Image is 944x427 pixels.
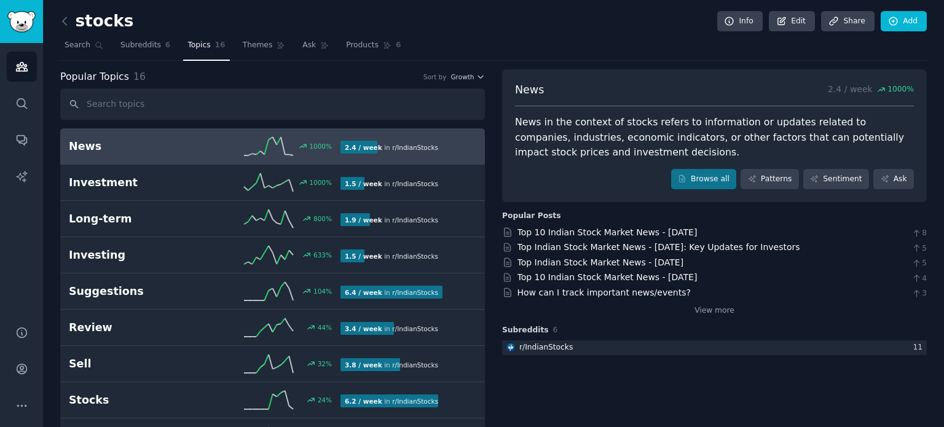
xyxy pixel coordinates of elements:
[517,257,684,267] a: Top Indian Stock Market News - [DATE]
[392,180,438,187] span: r/ IndianStocks
[340,286,442,299] div: in
[120,40,161,51] span: Subreddits
[60,88,485,120] input: Search topics
[450,72,474,81] span: Growth
[313,214,332,223] div: 800 %
[803,169,869,190] a: Sentiment
[340,141,442,154] div: in
[345,180,382,187] b: 1.5 / week
[821,11,874,32] a: Share
[913,342,927,353] div: 11
[69,284,205,299] h2: Suggestions
[60,36,108,61] a: Search
[717,11,763,32] a: Info
[911,243,927,254] span: 5
[741,169,798,190] a: Patterns
[340,358,442,371] div: in
[69,175,205,190] h2: Investment
[60,310,485,346] a: Review44%3.4 / weekin r/IndianStocks
[69,393,205,408] h2: Stocks
[60,237,485,273] a: Investing633%1.5 / weekin r/IndianStocks
[450,72,485,81] button: Growth
[69,320,205,335] h2: Review
[60,128,485,165] a: News1000%2.4 / weekin r/IndianStocks
[340,322,442,335] div: in
[340,394,442,407] div: in
[769,11,815,32] a: Edit
[340,213,442,226] div: in
[340,177,442,190] div: in
[911,258,927,269] span: 5
[671,169,737,190] a: Browse all
[165,40,171,51] span: 6
[345,289,382,296] b: 6.4 / week
[183,36,229,61] a: Topics16
[187,40,210,51] span: Topics
[69,356,205,372] h2: Sell
[515,115,914,160] div: News in the context of stocks refers to information or updates related to companies, industries, ...
[517,272,698,282] a: Top 10 Indian Stock Market News - [DATE]
[517,242,800,252] a: Top Indian Stock Market News - [DATE]: Key Updates for Investors
[116,36,175,61] a: Subreddits6
[345,398,382,405] b: 6.2 / week
[60,382,485,418] a: Stocks24%6.2 / weekin r/IndianStocks
[7,11,36,33] img: GummySearch logo
[392,289,438,296] span: r/ IndianStocks
[345,361,382,369] b: 3.8 / week
[243,40,273,51] span: Themes
[553,326,558,334] span: 6
[60,273,485,310] a: Suggestions104%6.4 / weekin r/IndianStocks
[828,82,914,98] p: 2.4 / week
[342,36,405,61] a: Products6
[392,325,438,332] span: r/ IndianStocks
[318,396,332,404] div: 24 %
[345,144,382,151] b: 2.4 / week
[133,71,146,82] span: 16
[298,36,333,61] a: Ask
[887,84,914,95] span: 1000 %
[60,346,485,382] a: Sell32%3.8 / weekin r/IndianStocks
[392,398,438,405] span: r/ IndianStocks
[302,40,316,51] span: Ask
[873,169,914,190] a: Ask
[911,273,927,284] span: 4
[60,12,133,31] h2: stocks
[519,342,573,353] div: r/ IndianStocks
[911,288,927,299] span: 3
[313,251,332,259] div: 633 %
[881,11,927,32] a: Add
[502,340,927,356] a: IndianStocksr/IndianStocks11
[345,216,382,224] b: 1.9 / week
[60,201,485,237] a: Long-term800%1.9 / weekin r/IndianStocks
[396,40,401,51] span: 6
[345,253,382,260] b: 1.5 / week
[309,178,332,187] div: 1000 %
[309,142,332,151] div: 1000 %
[517,288,691,297] a: How can I track important news/events?
[69,248,205,263] h2: Investing
[517,227,698,237] a: Top 10 Indian Stock Market News - [DATE]
[502,325,549,336] span: Subreddits
[313,287,332,296] div: 104 %
[215,40,226,51] span: 16
[392,253,438,260] span: r/ IndianStocks
[911,228,927,239] span: 8
[318,323,332,332] div: 44 %
[60,69,129,85] span: Popular Topics
[423,72,447,81] div: Sort by
[694,305,734,316] a: View more
[346,40,379,51] span: Products
[65,40,90,51] span: Search
[392,361,438,369] span: r/ IndianStocks
[506,343,515,352] img: IndianStocks
[69,139,205,154] h2: News
[238,36,290,61] a: Themes
[345,325,382,332] b: 3.4 / week
[69,211,205,227] h2: Long-term
[392,216,438,224] span: r/ IndianStocks
[502,211,561,222] div: Popular Posts
[340,249,442,262] div: in
[318,359,332,368] div: 32 %
[60,165,485,201] a: Investment1000%1.5 / weekin r/IndianStocks
[392,144,438,151] span: r/ IndianStocks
